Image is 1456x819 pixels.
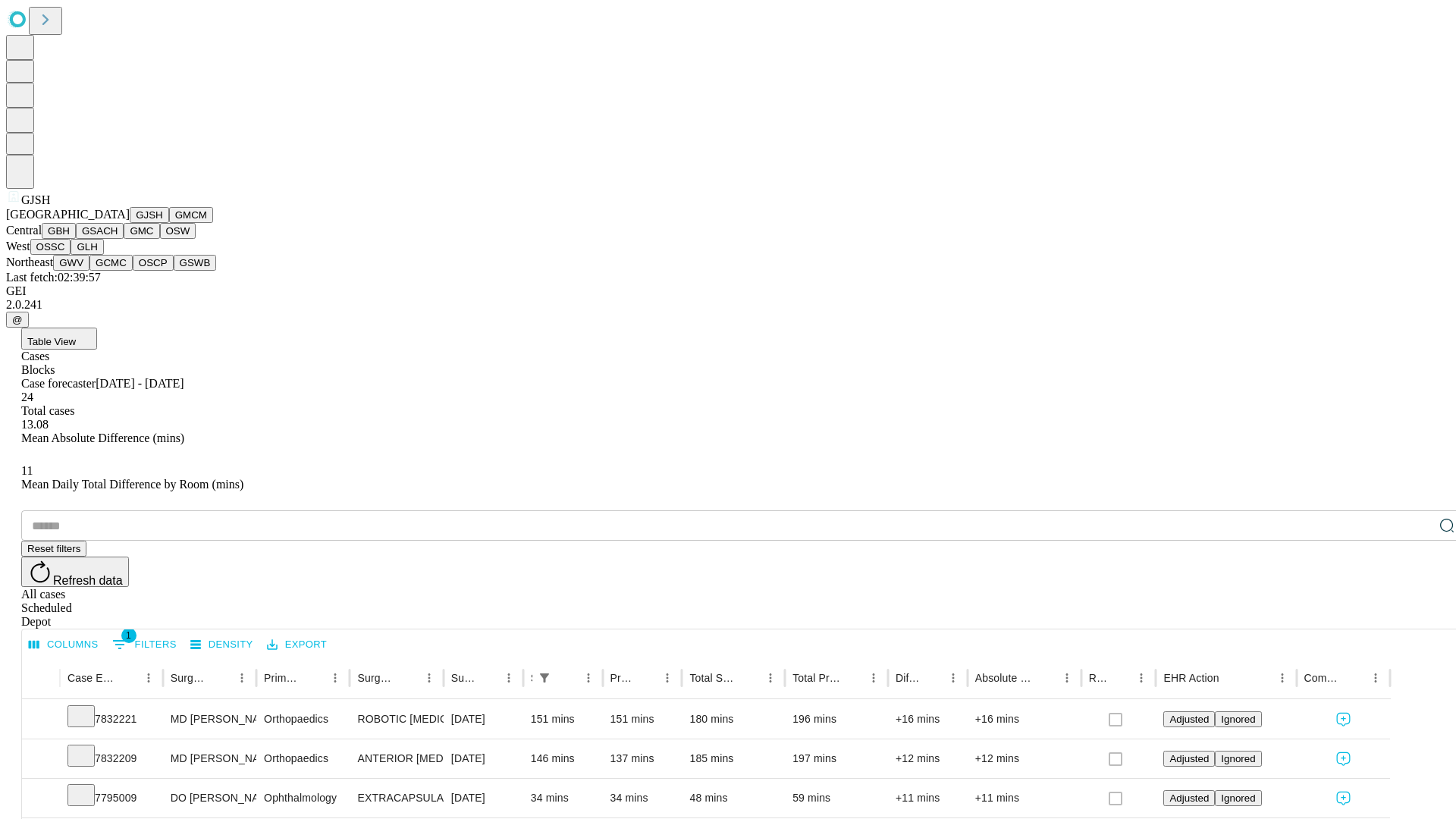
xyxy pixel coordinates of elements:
[108,632,180,657] button: Show filters
[21,464,33,477] span: 11
[635,667,657,689] button: Sort
[610,672,635,684] div: Predicted In Room Duration
[1221,667,1242,689] button: Sort
[397,667,419,689] button: Sort
[610,700,675,739] div: 151 mins
[174,255,217,271] button: GSWB
[357,779,435,817] div: EXTRACAPSULAR CATARACT REMOVAL WITH [MEDICAL_DATA]
[943,667,964,689] button: Menu
[21,391,33,403] span: 24
[1215,711,1261,727] button: Ignored
[1109,667,1131,689] button: Sort
[557,667,578,689] button: Sort
[187,633,257,657] button: Density
[1169,753,1209,764] span: Adjusted
[657,667,678,689] button: Menu
[121,628,136,643] span: 1
[264,672,302,684] div: Primary Service
[1221,753,1255,764] span: Ignored
[117,667,138,689] button: Sort
[169,207,213,223] button: GMCM
[842,667,863,689] button: Sort
[975,700,1074,739] div: +16 mins
[610,739,675,778] div: 137 mins
[792,672,840,684] div: Total Predicted Duration
[133,255,174,271] button: OSCP
[27,543,80,554] span: Reset filters
[1056,667,1078,689] button: Menu
[325,667,346,689] button: Menu
[1221,792,1255,804] span: Ignored
[1215,751,1261,767] button: Ignored
[67,779,155,817] div: 7795009
[863,667,884,689] button: Menu
[1169,714,1209,725] span: Adjusted
[531,739,595,778] div: 146 mins
[921,667,943,689] button: Sort
[138,667,159,689] button: Menu
[1163,751,1215,767] button: Adjusted
[96,377,184,390] span: [DATE] - [DATE]
[689,739,777,778] div: 185 mins
[477,667,498,689] button: Sort
[124,223,159,239] button: GMC
[534,667,555,689] div: 1 active filter
[264,779,342,817] div: Ophthalmology
[6,224,42,237] span: Central
[451,779,516,817] div: [DATE]
[1169,792,1209,804] span: Adjusted
[21,541,86,557] button: Reset filters
[264,739,342,778] div: Orthopaedics
[171,779,249,817] div: DO [PERSON_NAME]
[1035,667,1056,689] button: Sort
[689,779,777,817] div: 48 mins
[1304,672,1342,684] div: Comments
[689,700,777,739] div: 180 mins
[357,672,395,684] div: Surgery Name
[896,700,960,739] div: +16 mins
[53,574,123,587] span: Refresh data
[30,746,52,773] button: Expand
[6,256,53,268] span: Northeast
[264,700,342,739] div: Orthopaedics
[263,633,331,657] button: Export
[30,707,52,733] button: Expand
[896,672,920,684] div: Difference
[792,739,880,778] div: 197 mins
[1163,711,1215,727] button: Adjusted
[1131,667,1152,689] button: Menu
[531,700,595,739] div: 151 mins
[25,633,102,657] button: Select columns
[160,223,196,239] button: OSW
[689,672,737,684] div: Total Scheduled Duration
[531,779,595,817] div: 34 mins
[6,298,1450,312] div: 2.0.241
[1344,667,1365,689] button: Sort
[67,700,155,739] div: 7832221
[21,431,184,444] span: Mean Absolute Difference (mins)
[21,377,96,390] span: Case forecaster
[6,240,30,253] span: West
[30,786,52,812] button: Expand
[357,739,435,778] div: ANTERIOR [MEDICAL_DATA] TOTAL HIP
[792,700,880,739] div: 196 mins
[1215,790,1261,806] button: Ignored
[27,336,76,347] span: Table View
[1221,714,1255,725] span: Ignored
[21,557,129,587] button: Refresh data
[451,739,516,778] div: [DATE]
[6,312,29,328] button: @
[1089,672,1109,684] div: Resolved in EHR
[21,328,97,350] button: Table View
[171,672,209,684] div: Surgeon Name
[1365,667,1386,689] button: Menu
[531,672,532,684] div: Scheduled In Room Duration
[89,255,133,271] button: GCMC
[739,667,760,689] button: Sort
[21,478,243,491] span: Mean Daily Total Difference by Room (mins)
[42,223,76,239] button: GBH
[792,779,880,817] div: 59 mins
[451,700,516,739] div: [DATE]
[71,239,103,255] button: GLH
[419,667,440,689] button: Menu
